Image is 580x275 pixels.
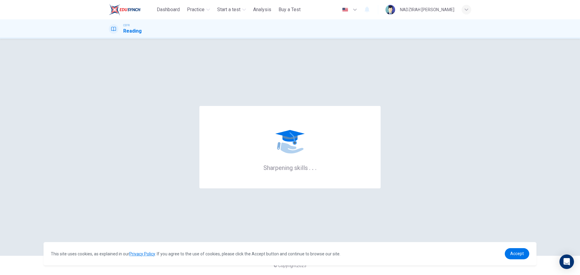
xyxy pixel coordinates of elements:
h6: . [315,162,317,172]
span: Start a test [217,6,240,13]
span: © Copyright 2025 [274,263,306,268]
h1: Reading [123,27,142,35]
a: ELTC logo [109,4,154,16]
button: Analysis [251,4,274,15]
img: en [341,8,349,12]
span: Dashboard [157,6,180,13]
button: Start a test [215,4,248,15]
span: Buy a Test [279,6,301,13]
h6: . [312,162,314,172]
a: dismiss cookie message [505,248,529,259]
button: Dashboard [154,4,182,15]
img: Profile picture [385,5,395,14]
h6: . [309,162,311,172]
h6: Sharpening skills [263,164,317,171]
div: NADZIRAH [PERSON_NAME] [400,6,454,13]
span: This site uses cookies, as explained in our . If you agree to the use of cookies, please click th... [51,251,340,256]
button: Buy a Test [276,4,303,15]
div: cookieconsent [43,242,536,265]
span: CEFR [123,23,130,27]
a: Privacy Policy [129,251,155,256]
img: ELTC logo [109,4,140,16]
div: Open Intercom Messenger [559,254,574,269]
span: Analysis [253,6,271,13]
button: Practice [185,4,212,15]
span: Practice [187,6,205,13]
span: Accept [510,251,524,256]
